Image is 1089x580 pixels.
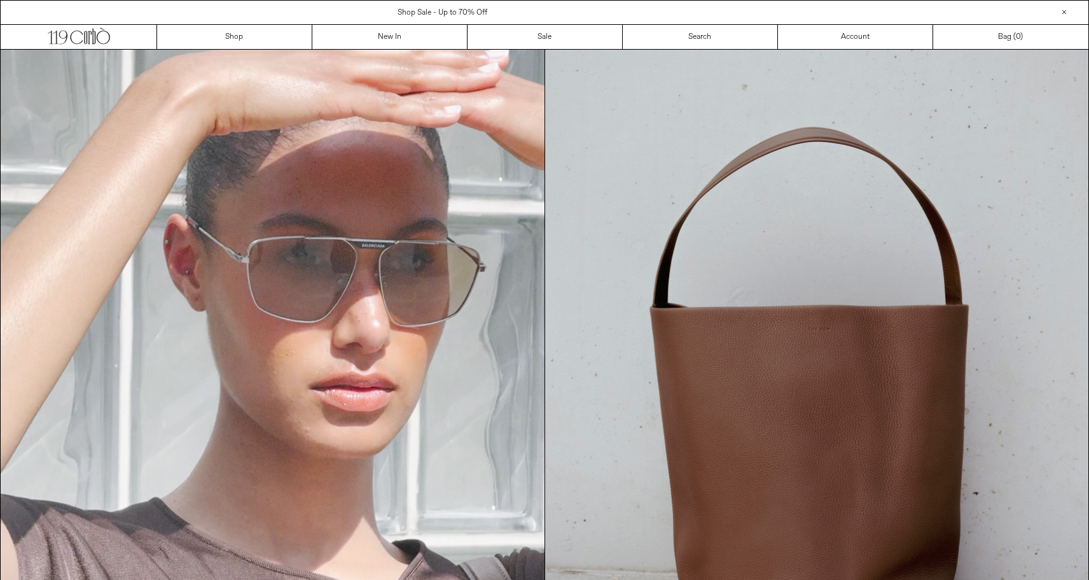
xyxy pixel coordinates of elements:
[468,25,623,49] a: Sale
[157,25,312,49] a: Shop
[778,25,933,49] a: Account
[1016,32,1020,42] span: 0
[1016,31,1023,43] span: )
[398,8,487,18] a: Shop Sale - Up to 70% Off
[623,25,778,49] a: Search
[933,25,1088,49] a: Bag ()
[312,25,468,49] a: New In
